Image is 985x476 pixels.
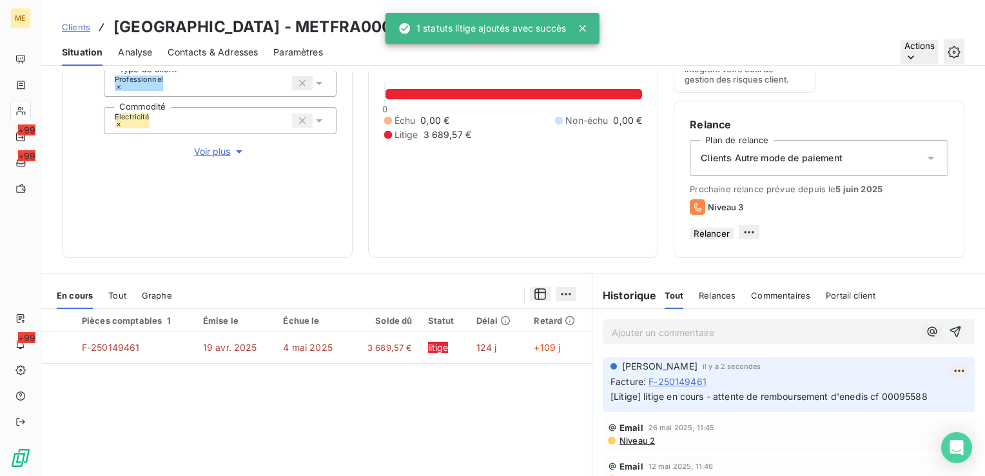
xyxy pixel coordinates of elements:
input: Ajouter une valeur [150,115,160,126]
span: Clients Autre mode de paiement [701,152,843,164]
span: Litige [395,128,418,141]
div: Échue le [283,315,342,326]
span: 26 mai 2025, 11:45 [649,424,715,431]
h3: [GEOGRAPHIC_DATA] - METFRA000000539_01653545559322 [113,15,598,39]
span: Situation [62,46,102,59]
span: Email [619,422,643,433]
span: F-250149461 [649,375,707,388]
h6: Relance [690,117,948,132]
span: Électricité [115,113,150,121]
span: Niveau 3 [708,202,743,212]
span: Graphe [142,290,172,301]
button: Voir plus [104,144,336,159]
span: +109 j [534,342,560,353]
span: Professionnel [115,75,163,83]
span: Paramètres [273,46,323,59]
div: Retard [534,315,584,326]
span: Analyse [118,46,152,59]
div: 1 statuts litige ajoutés avec succès [398,17,566,40]
span: 3 689,57 € [358,341,413,354]
span: Clients [62,22,90,32]
span: Email [619,461,643,471]
button: Actions [901,40,939,64]
span: 19 avr. 2025 [203,342,257,353]
div: Open Intercom Messenger [941,432,972,463]
img: Logo LeanPay [10,448,31,468]
span: Relances [699,290,736,301]
button: Relancer [690,228,734,239]
div: Délai [476,315,519,326]
span: 0,00 € [613,114,642,127]
span: 5 juin 2025 [835,184,883,194]
span: +99 [18,150,35,161]
h6: Historique [592,288,657,303]
span: +99 [18,332,35,343]
span: Tout [665,290,684,301]
span: Niveau 2 [618,435,655,446]
span: litige [428,342,449,353]
div: Solde dû [358,315,413,326]
span: Voir plus [194,145,246,158]
a: +99 [10,152,30,173]
span: 0 [382,104,387,114]
span: 1 [167,315,171,326]
span: 12 mai 2025, 11:46 [649,462,714,470]
span: Non-échu [565,114,608,127]
span: Commentaires [751,290,810,301]
span: 4 mai 2025 [283,342,333,353]
span: Contacts & Adresses [168,46,258,59]
span: Échu [395,114,416,127]
span: Prochaine relance prévue depuis le [690,184,948,194]
div: Pièces comptables [82,315,188,326]
div: Statut [428,315,461,326]
span: Tout [108,290,126,301]
span: 3 689,57 € [424,128,472,141]
span: 124 j [476,342,497,353]
span: il y a 2 secondes [703,362,761,370]
span: [PERSON_NAME] [622,360,697,373]
input: Ajouter une valeur [163,77,173,89]
div: Émise le [203,315,268,326]
span: +99 [18,124,35,135]
span: Portail client [826,290,875,301]
a: Clients [62,21,90,34]
span: 0,00 € [420,114,449,127]
span: Facture : [610,375,646,388]
span: F-250149461 [82,342,140,353]
span: En cours [57,290,93,301]
div: ME [10,8,31,28]
a: +99 [10,126,30,147]
span: [Litige] litige en cours - attente de remboursement d'enedis cf 00095588 [610,391,928,402]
